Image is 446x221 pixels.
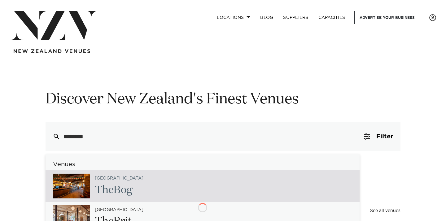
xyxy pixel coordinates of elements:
[212,11,255,24] a: Locations
[53,174,90,198] img: IHj48cklIevoJyCefZvR7I1I748WEqSgRicYy7fx.jpg
[10,11,98,40] img: nzv-logo.png
[46,90,400,109] h1: Discover New Zealand's Finest Venues
[95,208,143,212] small: [GEOGRAPHIC_DATA]
[354,11,420,24] a: Advertise your business
[95,185,114,195] span: The
[278,11,313,24] a: SUPPLIERS
[370,209,400,213] a: See all venues
[95,183,143,197] h2: Bog
[356,122,400,151] button: Filter
[95,176,143,181] small: [GEOGRAPHIC_DATA]
[14,49,90,53] img: new-zealand-venues-text.png
[376,133,393,140] span: Filter
[46,161,360,168] h6: Venues
[313,11,350,24] a: Capacities
[255,11,278,24] a: BLOG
